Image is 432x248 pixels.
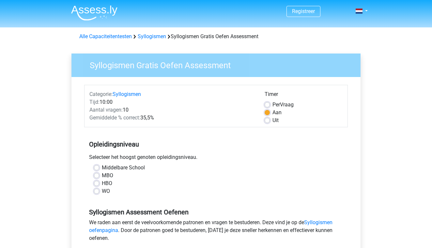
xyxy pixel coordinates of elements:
img: Assessly [71,5,117,21]
label: Vraag [272,101,294,109]
div: 10 [85,106,260,114]
h3: Syllogismen Gratis Oefen Assessment [82,58,356,70]
span: Per [272,101,280,108]
span: Tijd: [89,99,100,105]
label: HBO [102,179,112,187]
label: Middelbare School [102,164,145,172]
a: Syllogismen [138,33,166,39]
span: Aantal vragen: [89,107,123,113]
a: Registreer [292,8,315,14]
span: Gemiddelde % correct: [89,115,140,121]
div: 10:00 [85,98,260,106]
label: Uit [272,116,279,124]
div: Syllogismen Gratis Oefen Assessment [77,33,355,40]
h5: Syllogismen Assessment Oefenen [89,208,343,216]
span: Categorie: [89,91,113,97]
div: Selecteer het hoogst genoten opleidingsniveau. [84,153,348,164]
div: Timer [265,90,343,101]
a: Alle Capaciteitentesten [79,33,132,39]
label: MBO [102,172,113,179]
label: Aan [272,109,282,116]
h5: Opleidingsniveau [89,138,343,151]
div: We raden aan eerst de veelvoorkomende patronen en vragen te bestuderen. Deze vind je op de . Door... [84,219,348,245]
div: 35,5% [85,114,260,122]
label: WO [102,187,110,195]
a: Syllogismen [113,91,141,97]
